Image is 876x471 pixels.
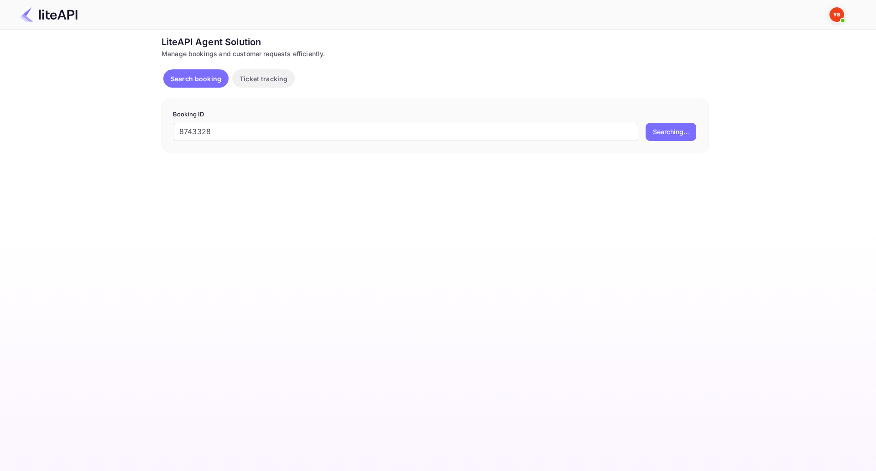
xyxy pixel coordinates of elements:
p: Booking ID [173,110,698,119]
p: Ticket tracking [240,74,287,84]
div: Manage bookings and customer requests efficiently. [162,49,709,58]
img: LiteAPI Logo [20,7,78,22]
div: LiteAPI Agent Solution [162,35,709,49]
input: Enter Booking ID (e.g., 63782194) [173,123,638,141]
button: Searching... [646,123,696,141]
img: Yandex Support [829,7,844,22]
p: Search booking [171,74,221,84]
